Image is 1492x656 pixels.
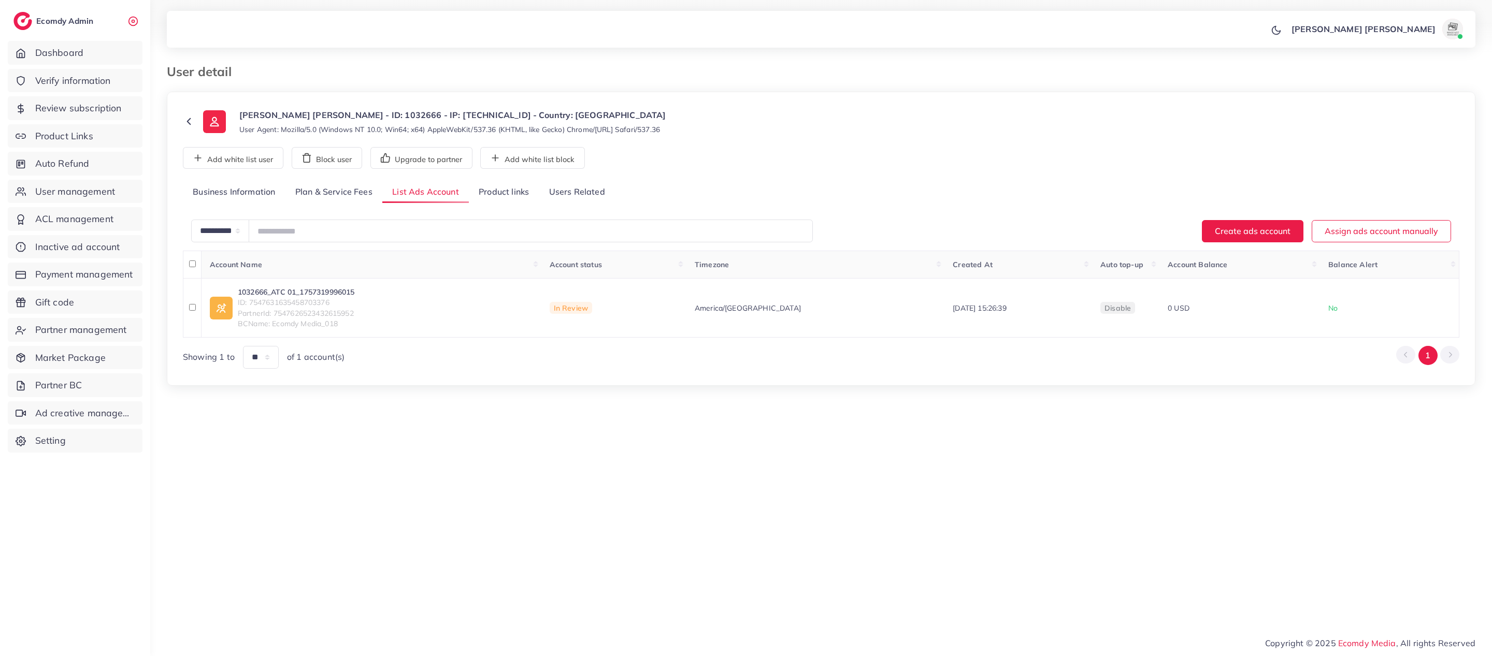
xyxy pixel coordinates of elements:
span: Timezone [695,260,729,269]
span: ID: 7547631635458703376 [238,297,354,308]
a: Review subscription [8,96,142,120]
a: Auto Refund [8,152,142,176]
span: Gift code [35,296,74,309]
a: Ad creative management [8,401,142,425]
button: Assign ads account manually [1312,220,1451,242]
span: Setting [35,434,66,447]
span: 0 USD [1168,303,1189,313]
span: Partner management [35,323,127,337]
span: Product Links [35,129,93,143]
span: User management [35,185,115,198]
span: Showing 1 to [183,351,235,363]
a: 1032666_ATC 01_1757319996015 [238,287,354,297]
span: , All rights Reserved [1396,637,1475,649]
a: [PERSON_NAME] [PERSON_NAME]avatar [1286,19,1467,39]
span: Market Package [35,351,106,365]
a: Inactive ad account [8,235,142,259]
span: of 1 account(s) [287,351,345,363]
span: Balance Alert [1328,260,1378,269]
span: Copyright © 2025 [1265,637,1475,649]
span: Auto top-up [1100,260,1143,269]
span: Partner BC [35,378,82,392]
span: Created At [953,260,993,269]
span: disable [1104,303,1131,313]
p: [PERSON_NAME] [PERSON_NAME] - ID: 1032666 - IP: [TECHNICAL_ID] - Country: [GEOGRAPHIC_DATA] [239,109,666,121]
span: Account Name [210,260,262,269]
button: Upgrade to partner [370,147,472,169]
h2: Ecomdy Admin [36,16,96,26]
span: Verify information [35,74,111,88]
img: logo [13,12,32,30]
span: Account status [550,260,602,269]
a: logoEcomdy Admin [13,12,96,30]
span: [DATE] 15:26:39 [953,303,1006,313]
a: Ecomdy Media [1338,638,1396,648]
a: Plan & Service Fees [285,181,382,203]
a: Gift code [8,290,142,314]
small: User Agent: Mozilla/5.0 (Windows NT 10.0; Win64; x64) AppleWebKit/537.36 (KHTML, like Gecko) Chro... [239,124,660,135]
a: List Ads Account [382,181,469,203]
span: PartnerId: 7547626523432615952 [238,308,354,318]
a: Partner management [8,318,142,342]
span: No [1328,303,1338,313]
a: Users Related [539,181,614,203]
a: Product links [469,181,539,203]
span: In Review [550,302,592,314]
button: Block user [292,147,362,169]
button: Add white list block [480,147,585,169]
img: avatar [1442,19,1463,39]
button: Add white list user [183,147,283,169]
span: Auto Refund [35,157,90,170]
a: Market Package [8,346,142,370]
img: ic-ad-info.7fc67b75.svg [210,297,233,319]
span: Review subscription [35,101,122,115]
a: Dashboard [8,41,142,65]
span: ACL management [35,212,113,226]
img: ic-user-info.36bf1079.svg [203,110,226,133]
span: Dashboard [35,46,83,60]
a: Business Information [183,181,285,203]
button: Go to page 1 [1418,346,1438,365]
a: ACL management [8,207,142,231]
a: Product Links [8,124,142,148]
a: Payment management [8,263,142,286]
p: [PERSON_NAME] [PERSON_NAME] [1292,23,1436,35]
a: Setting [8,429,142,453]
a: Verify information [8,69,142,93]
span: Inactive ad account [35,240,120,254]
button: Create ads account [1202,220,1303,242]
a: Partner BC [8,373,142,397]
span: America/[GEOGRAPHIC_DATA] [695,303,801,313]
span: Account Balance [1168,260,1227,269]
span: Ad creative management [35,406,135,420]
ul: Pagination [1396,346,1459,365]
span: Payment management [35,268,133,281]
h3: User detail [167,64,240,79]
span: BCName: Ecomdy Media_018 [238,318,354,329]
a: User management [8,180,142,203]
